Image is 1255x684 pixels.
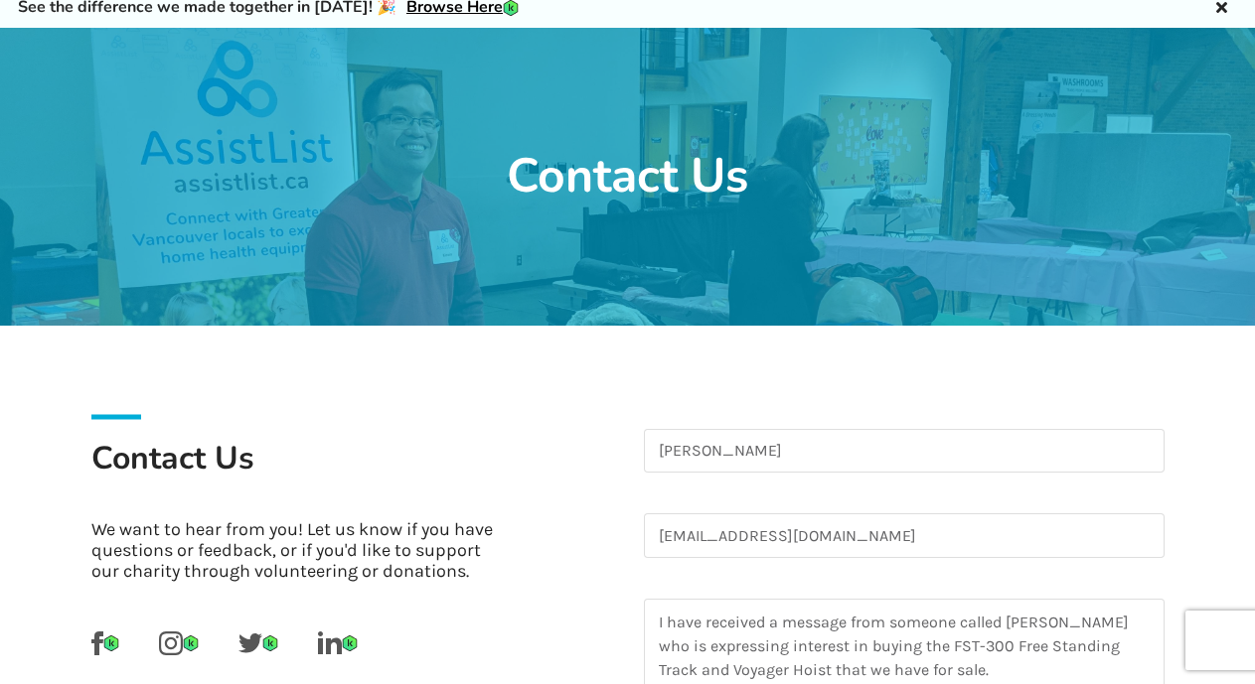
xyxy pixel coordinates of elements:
input: Email Address [644,513,1165,558]
h1: Contact Us [507,146,748,207]
img: hz4cOxubdAAAAABJRU5ErkJggg== [342,635,358,651]
h1: Contact Us [91,438,612,503]
img: instagram_link [159,631,183,655]
input: Name [644,429,1165,474]
img: hz4cOxubdAAAAABJRU5ErkJggg== [103,635,119,651]
img: linkedin_link [318,631,342,654]
img: hz4cOxubdAAAAABJRU5ErkJggg== [262,635,278,651]
img: hz4cOxubdAAAAABJRU5ErkJggg== [183,635,199,651]
p: We want to hear from you! Let us know if you have questions or feedback, or if you'd like to supp... [91,519,508,582]
img: facebook_link [91,631,103,655]
img: twitter_link [238,633,262,653]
